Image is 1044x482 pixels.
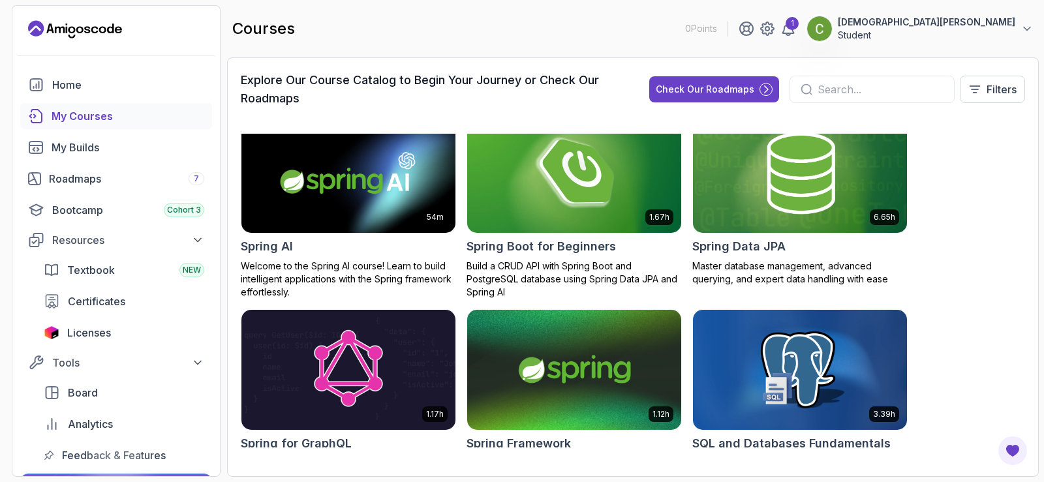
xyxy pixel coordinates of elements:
button: Tools [20,351,212,374]
h3: Explore Our Course Catalog to Begin Your Journey or Check Our Roadmaps [241,71,626,108]
span: Analytics [68,416,113,432]
p: 1.17h [426,409,444,419]
img: Spring Data JPA card [693,113,907,233]
a: Spring Data JPA card6.65hSpring Data JPAMaster database management, advanced querying, and expert... [692,113,908,286]
img: Spring AI card [241,113,455,233]
button: Filters [960,76,1025,103]
a: Spring Boot for Beginners card1.67hSpring Boot for BeginnersBuild a CRUD API with Spring Boot and... [467,113,682,299]
a: Spring AI card54mSpring AIWelcome to the Spring AI course! Learn to build intelligent application... [241,113,456,299]
input: Search... [818,82,944,97]
button: Resources [20,228,212,252]
a: textbook [36,257,212,283]
img: user profile image [807,16,832,41]
div: 1 [786,17,799,30]
a: licenses [36,320,212,346]
img: Spring Framework card [467,310,681,430]
img: Spring for GraphQL card [241,310,455,430]
img: Spring Boot for Beginners card [467,113,681,233]
div: Home [52,77,204,93]
h2: courses [232,18,295,39]
button: user profile image[DEMOGRAPHIC_DATA][PERSON_NAME]Student [806,16,1034,42]
span: Cohort 3 [167,205,201,215]
h2: SQL and Databases Fundamentals [692,434,891,453]
span: Textbook [67,262,115,278]
h2: Spring for GraphQL [241,434,352,453]
div: Bootcamp [52,202,204,218]
div: Resources [52,232,204,248]
a: courses [20,103,212,129]
p: 0 Points [685,22,717,35]
span: Licenses [67,325,111,340]
img: SQL and Databases Fundamentals card [693,310,907,430]
div: Roadmaps [49,171,204,187]
a: home [20,72,212,98]
span: Certificates [68,294,125,309]
p: [DEMOGRAPHIC_DATA][PERSON_NAME] [838,16,1015,29]
a: builds [20,134,212,160]
p: Student [838,29,1015,42]
div: My Builds [52,140,204,155]
a: bootcamp [20,197,212,223]
p: Master database management, advanced querying, and expert data handling with ease [692,260,908,286]
p: Welcome to the Spring AI course! Learn to build intelligent applications with the Spring framewor... [241,260,456,299]
h2: Spring Boot for Beginners [467,237,616,256]
h2: Spring Framework [467,434,571,453]
button: Open Feedback Button [997,435,1028,466]
p: 54m [427,212,444,222]
h2: Spring AI [241,237,293,256]
p: 1.67h [649,212,669,222]
h2: Spring Data JPA [692,237,786,256]
button: Check Our Roadmaps [649,76,779,102]
p: 1.12h [652,409,669,419]
span: NEW [183,265,201,275]
div: Tools [52,355,204,370]
p: 3.39h [873,409,895,419]
a: feedback [36,442,212,468]
span: Board [68,385,98,400]
a: board [36,380,212,406]
p: 6.65h [874,212,895,222]
div: My Courses [52,108,204,124]
img: jetbrains icon [44,326,59,339]
a: 1 [780,21,796,37]
a: certificates [36,288,212,314]
a: analytics [36,411,212,437]
p: Filters [987,82,1017,97]
a: Landing page [28,19,122,40]
div: Check Our Roadmaps [656,83,754,96]
span: 7 [194,173,199,184]
p: Build a CRUD API with Spring Boot and PostgreSQL database using Spring Data JPA and Spring AI [467,260,682,299]
a: roadmaps [20,166,212,192]
span: Feedback & Features [62,447,166,463]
